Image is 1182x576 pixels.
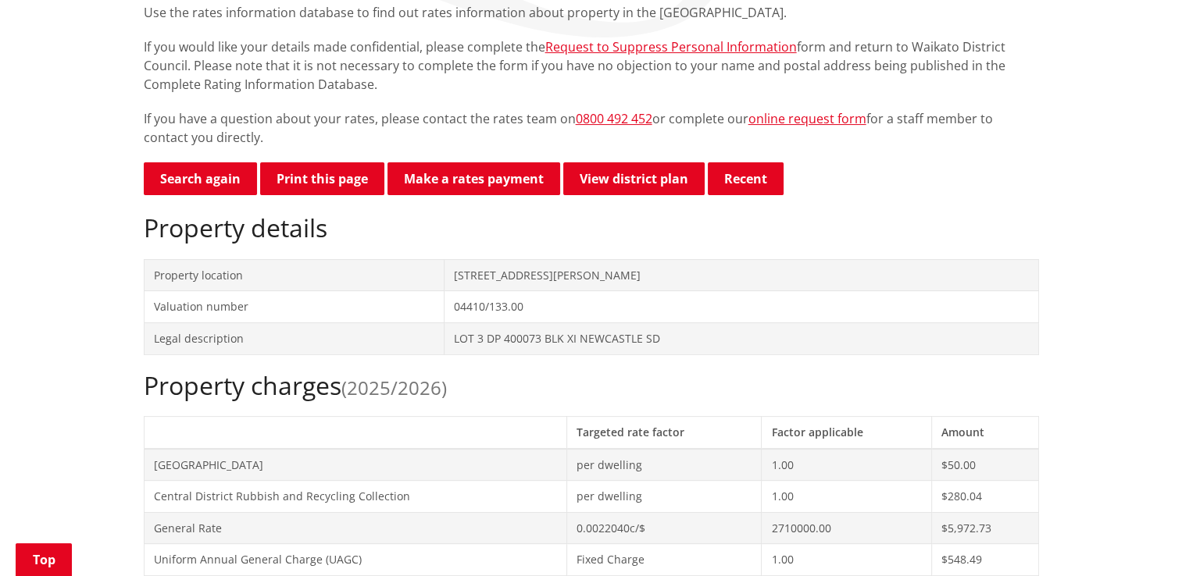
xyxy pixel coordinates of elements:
th: Amount [932,416,1038,448]
td: 1.00 [762,449,932,481]
a: Top [16,543,72,576]
iframe: Messenger Launcher [1110,510,1166,567]
td: LOT 3 DP 400073 BLK XI NEWCASTLE SD [444,322,1038,354]
td: $548.49 [932,544,1038,576]
p: If you would like your details made confidential, please complete the form and return to Waikato ... [144,37,1039,94]
td: $280.04 [932,481,1038,513]
th: Targeted rate factor [566,416,762,448]
button: Recent [708,162,784,195]
td: [GEOGRAPHIC_DATA] [144,449,566,481]
a: 0800 492 452 [576,110,652,127]
td: 0.0022040c/$ [566,512,762,544]
a: Search again [144,162,257,195]
a: online request form [748,110,866,127]
td: 04410/133.00 [444,291,1038,323]
td: Property location [144,259,444,291]
td: Valuation number [144,291,444,323]
button: Print this page [260,162,384,195]
h2: Property charges [144,371,1039,400]
td: 1.00 [762,481,932,513]
td: Central District Rubbish and Recycling Collection [144,481,566,513]
a: View district plan [563,162,705,195]
p: Use the rates information database to find out rates information about property in the [GEOGRAPHI... [144,3,1039,22]
h2: Property details [144,213,1039,243]
span: (2025/2026) [341,375,447,400]
a: Make a rates payment [387,162,560,195]
td: $50.00 [932,449,1038,481]
a: Request to Suppress Personal Information [545,38,797,55]
th: Factor applicable [762,416,932,448]
td: General Rate [144,512,566,544]
td: Fixed Charge [566,544,762,576]
td: Legal description [144,322,444,354]
p: If you have a question about your rates, please contact the rates team on or complete our for a s... [144,109,1039,147]
td: per dwelling [566,449,762,481]
td: 2710000.00 [762,512,932,544]
td: Uniform Annual General Charge (UAGC) [144,544,566,576]
td: 1.00 [762,544,932,576]
td: $5,972.73 [932,512,1038,544]
td: [STREET_ADDRESS][PERSON_NAME] [444,259,1038,291]
td: per dwelling [566,481,762,513]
